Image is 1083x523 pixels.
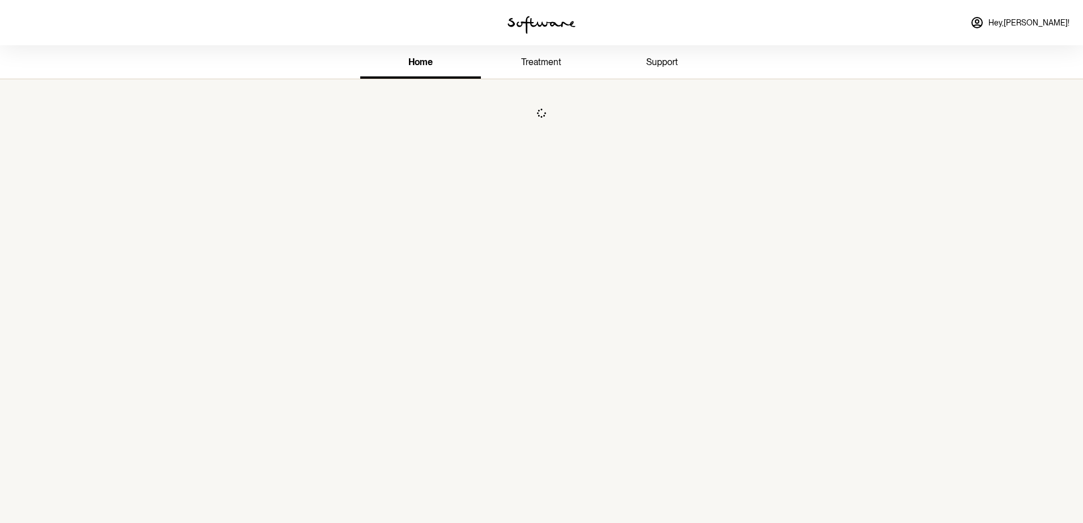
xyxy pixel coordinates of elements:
span: support [646,57,678,67]
a: treatment [481,48,602,79]
a: Hey,[PERSON_NAME]! [963,9,1076,36]
span: treatment [521,57,561,67]
a: support [602,48,723,79]
span: Hey, [PERSON_NAME] ! [988,18,1069,28]
span: home [408,57,433,67]
img: software logo [508,16,575,34]
a: home [360,48,481,79]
